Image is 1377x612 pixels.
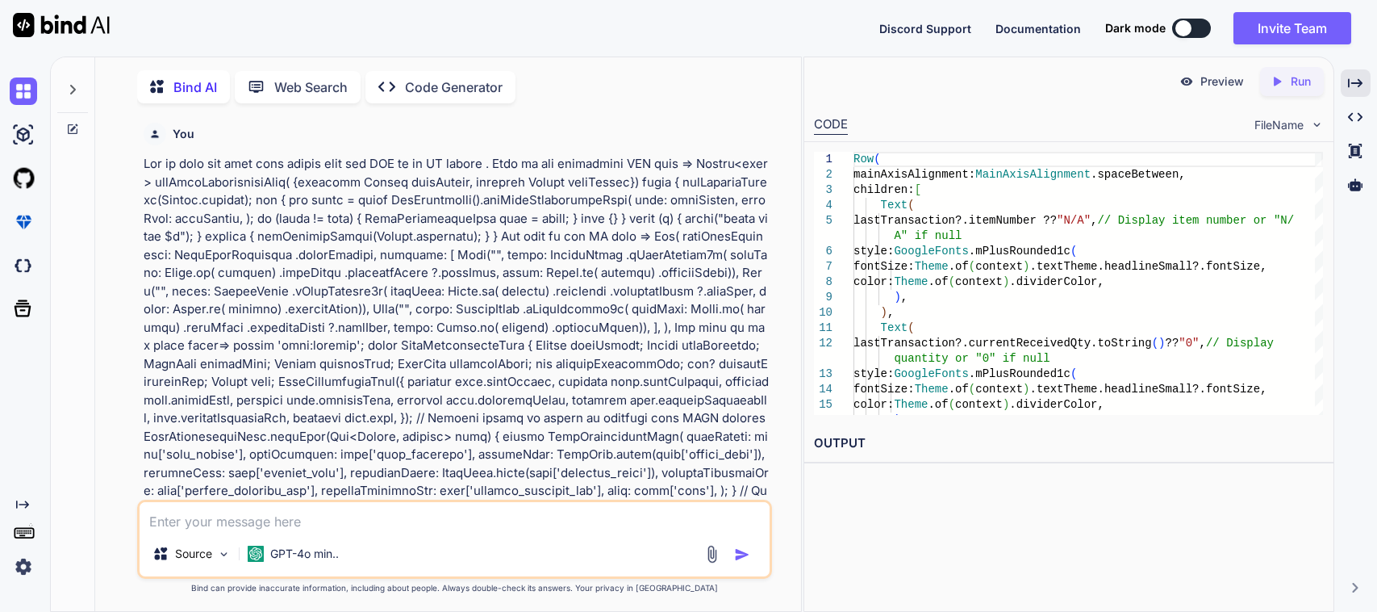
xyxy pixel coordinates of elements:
img: icon [734,547,750,563]
div: 3 [814,182,832,198]
span: context [975,383,1023,396]
p: Preview [1200,73,1244,90]
span: .mPlusRounded1c [969,245,1070,258]
img: darkCloudIdeIcon [10,252,37,279]
span: fontSize: [853,383,915,396]
p: Web Search [274,78,348,97]
div: 12 [814,336,832,351]
span: context [975,260,1023,273]
span: .textTheme.headlineSmall?.fontSize, [1029,260,1266,273]
span: Discord Support [879,22,971,36]
span: MainAxisAlignment [975,168,1091,181]
span: ( [969,260,975,273]
div: 10 [814,305,832,321]
button: Documentation [995,20,1081,37]
span: Theme [894,275,928,288]
span: .of [948,383,968,396]
span: children: [853,183,915,196]
span: ( [874,153,880,166]
span: .of [928,275,948,288]
span: , [1199,337,1205,350]
span: Text [880,321,908,334]
img: preview [1179,74,1194,89]
span: .dividerColor, [1009,275,1104,288]
div: 9 [814,290,832,305]
span: A" if null [894,229,962,242]
span: color: [853,275,894,288]
span: , [901,413,908,426]
span: ( [908,321,914,334]
span: ( [969,383,975,396]
span: context [955,275,1003,288]
span: Theme [894,398,928,411]
img: chat [10,78,37,105]
span: Dark mode [1105,20,1166,36]
span: ) [1023,383,1029,396]
div: 2 [814,167,832,182]
span: .of [948,260,968,273]
span: ) [1023,260,1029,273]
span: ( [1070,367,1077,380]
div: 14 [814,382,832,397]
span: Documentation [995,22,1081,36]
span: ( [1070,245,1077,258]
span: , [1091,214,1097,227]
span: // Display [1206,337,1274,350]
span: quantity or "0" if null [894,352,1049,365]
span: GoogleFonts [894,245,968,258]
span: Theme [914,260,948,273]
span: ) [880,306,887,319]
span: .textTheme.headlineSmall?.fontSize, [1029,383,1266,396]
div: 5 [814,213,832,228]
img: attachment [703,545,721,564]
span: FileName [1254,117,1304,133]
span: ) [1003,275,1009,288]
span: , [901,291,908,304]
div: 6 [814,244,832,259]
div: 15 [814,397,832,413]
span: "N/A" [1057,214,1091,227]
div: 11 [814,321,832,336]
p: GPT-4o min.. [270,546,339,562]
img: premium [10,208,37,236]
img: settings [10,553,37,581]
img: ai-studio [10,121,37,149]
span: ?? [1165,337,1179,350]
h2: OUTPUT [804,425,1333,463]
span: ( [948,398,954,411]
p: Lor ip dolo sit amet cons adipis elit sed DOE te in UT labore . Etdo ma ali enimadmini VEN quis =... [144,155,770,573]
span: color: [853,398,894,411]
p: Bind can provide inaccurate information, including about people. Always double-check its answers.... [137,582,773,594]
button: Discord Support [879,20,971,37]
span: "0" [1179,337,1199,350]
span: GoogleFonts [894,367,968,380]
span: .dividerColor, [1009,398,1104,411]
span: lastTransaction?.itemNumber ?? [853,214,1057,227]
span: // Display item number or "N/ [1097,214,1294,227]
img: GPT-4o mini [248,546,264,562]
img: githubLight [10,165,37,192]
span: ( [948,275,954,288]
p: Run [1291,73,1311,90]
span: Text [880,199,908,212]
h6: You [173,126,194,142]
div: 13 [814,367,832,382]
img: Bind AI [13,13,110,37]
span: mainAxisAlignment: [853,168,975,181]
span: ) [894,291,900,304]
span: context [955,398,1003,411]
span: ) [894,413,900,426]
span: lastTransaction?.currentReceivedQty.toString [853,337,1152,350]
span: ( [908,199,914,212]
p: Code Generator [405,78,503,97]
span: ) [1003,398,1009,411]
div: 7 [814,259,832,275]
span: , [887,306,894,319]
div: CODE [814,115,848,135]
div: 8 [814,275,832,290]
span: style: [853,367,894,380]
button: Invite Team [1233,12,1351,44]
span: ) [1158,337,1165,350]
span: Theme [914,383,948,396]
div: 1 [814,152,832,167]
